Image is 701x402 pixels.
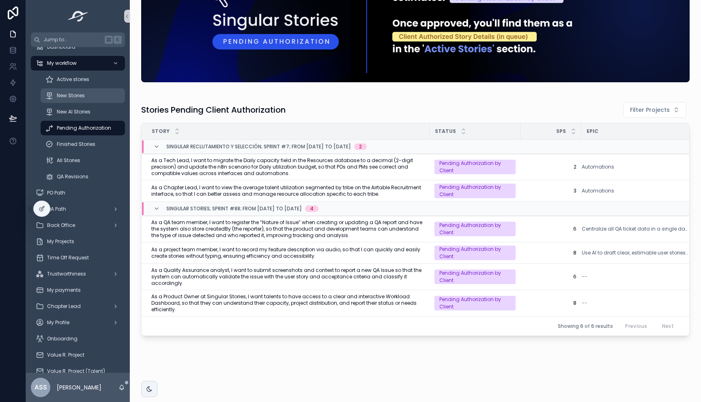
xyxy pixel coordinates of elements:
a: As a Product Owner at Singular Stories, I want talents to have access to a clear and interactive ... [151,293,425,313]
button: Select Button [623,102,686,118]
a: As a Quality Assurance analyst, I want to submit screenshots and context to report a new QA Issue... [151,267,425,287]
a: Active stories [41,72,125,87]
div: Pending Authorization by Client [439,269,511,284]
span: Finished Stories [57,141,95,148]
div: Pending Authorization by Client [439,160,511,174]
span: Active stories [57,76,89,83]
a: Centralize all QA ticket data in a single dashboard, enabling clients to track progress by status... [582,226,688,232]
div: Pending Authorization by Client [439,184,511,198]
span: -- [582,274,587,280]
span: Singular Stories; Sprint #88; From [DATE] to [DATE] [166,205,302,212]
a: My workflow [31,56,125,71]
span: QA Path [47,206,66,212]
a: 8 [525,250,576,256]
a: As a QA team member, I want to register the “Nature of Issue” when creating or updating a QA repo... [151,219,425,239]
span: Status [435,128,456,135]
span: Filter Projects [630,106,670,114]
span: SPs [556,128,566,135]
a: QA Path [31,202,125,216]
a: Pending Authorization by Client [434,184,516,198]
span: Time Off Request [47,254,89,261]
a: 6 [525,274,576,280]
span: Story [152,128,170,135]
a: Automations [582,164,688,170]
a: As a Chapter Lead, I want to view the average talent utilization segmented by tribe on the Airtab... [151,184,425,197]
a: 3 [525,188,576,194]
a: Use AI to draft clear, estimable user stories and evaluate their quality to improve planning and ... [582,250,688,256]
a: PO Path [31,186,125,200]
div: Pending Authorization by Client [439,296,511,310]
a: My Profile [31,315,125,330]
div: Pending Authorization by Client [439,222,511,236]
a: Value R. Project [31,348,125,362]
a: Pending Authorization by Client [434,246,516,260]
span: Jump to... [43,36,101,43]
a: Trustworthiness [31,267,125,281]
span: Value R. Project (Talent) [47,368,105,374]
a: As a Tech Lead, I want to migrate the Daily capacity field in the Resources database to a decimal... [151,157,425,177]
a: Pending Authorization by Client [434,269,516,284]
a: New AI Stories [41,105,125,119]
span: QA Revisions [57,173,88,180]
span: New AI Stories [57,109,90,115]
span: Chapter Lead [47,303,81,310]
span: PO Path [47,190,65,196]
a: Automations [582,188,614,194]
div: 2 [359,143,362,150]
span: Pending Authorization [57,125,111,131]
span: 2 [525,164,576,170]
a: 6 [525,226,576,232]
span: Onboarding [47,336,77,342]
a: -- [582,274,688,280]
span: My payments [47,287,81,293]
a: 8 [525,300,576,306]
span: My Profile [47,319,69,326]
div: 4 [310,205,314,212]
span: My Projects [47,238,74,245]
a: QA Revisions [41,169,125,184]
span: Epic [587,128,598,135]
a: Pending Authorization by Client [434,296,516,310]
span: New Stories [57,92,85,99]
a: Finished Stories [41,137,125,152]
a: Value R. Project (Talent) [31,364,125,378]
a: As a project team member, I want to record my feature description via audio, so that I can quickl... [151,246,425,259]
span: My workflow [47,60,77,66]
a: Chapter Lead [31,299,125,314]
span: All Stories [57,157,80,164]
span: ASS [34,383,47,392]
span: Value R. Project [47,352,84,358]
a: Pending Authorization by Client [434,222,516,236]
span: Trustworthiness [47,271,86,277]
p: [PERSON_NAME] [57,383,101,391]
h1: Stories Pending Client Authorization [141,104,286,115]
a: Automations [582,188,688,194]
a: Time Off Request [31,250,125,265]
button: Jump to...K [31,32,125,47]
span: K [114,36,121,43]
a: Dashboard [31,40,125,54]
a: Pending Authorization [41,121,125,135]
span: Back Office [47,222,75,229]
a: My Projects [31,234,125,249]
a: All Stories [41,153,125,168]
a: Back Office [31,218,125,233]
a: Pending Authorization by Client [434,160,516,174]
a: Onboarding [31,331,125,346]
span: Automations [582,164,614,170]
img: App logo [65,10,91,23]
